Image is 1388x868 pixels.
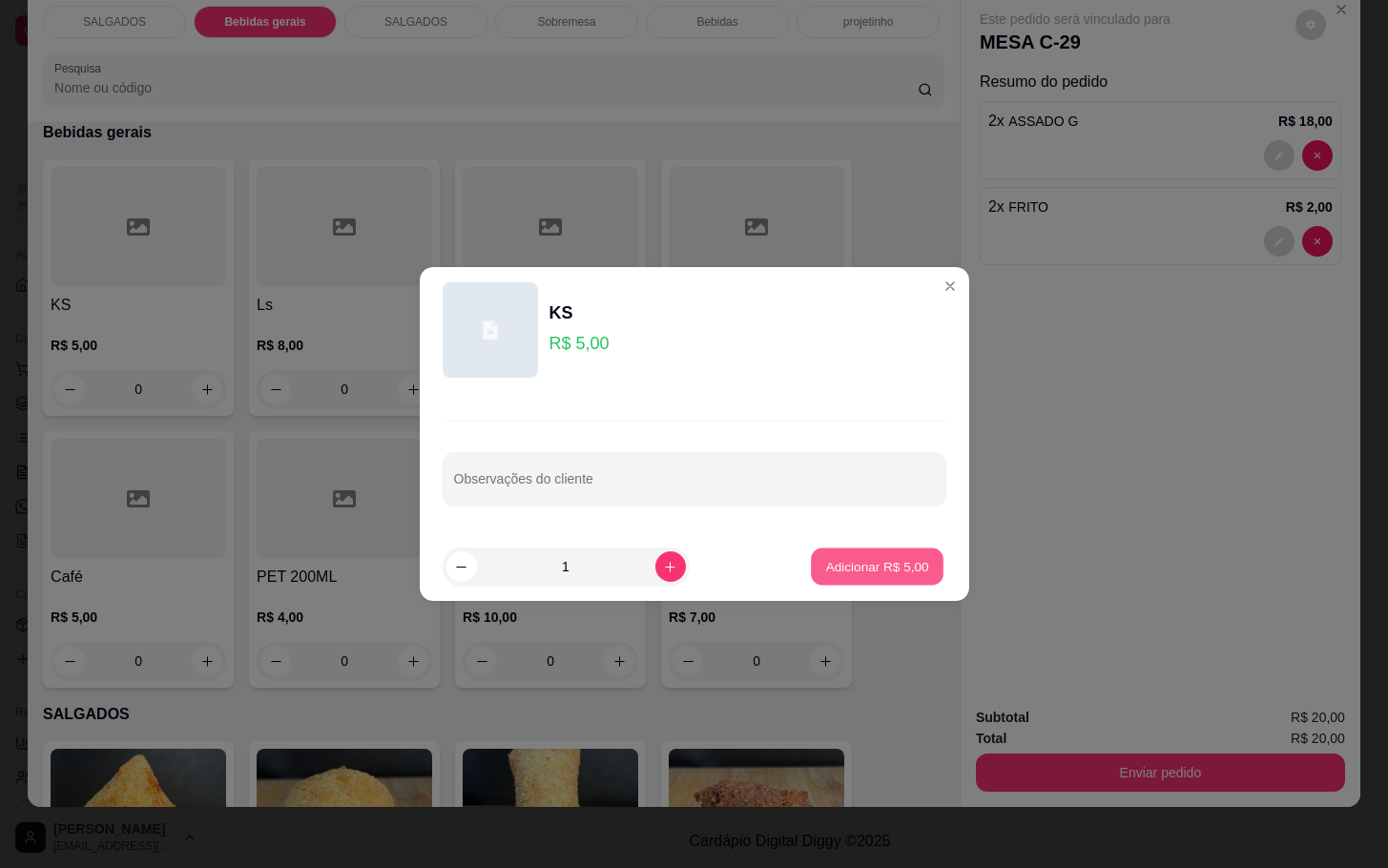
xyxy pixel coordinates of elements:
[811,548,943,586] button: Adicionar R$ 5,00
[935,271,965,301] button: Close
[826,557,929,575] p: Adicionar R$ 5,00
[454,477,935,496] input: Observações do cliente
[446,551,477,582] button: decrease-product-quantity
[549,330,610,357] p: R$ 5,00
[655,551,686,582] button: increase-product-quantity
[549,300,610,326] div: KS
